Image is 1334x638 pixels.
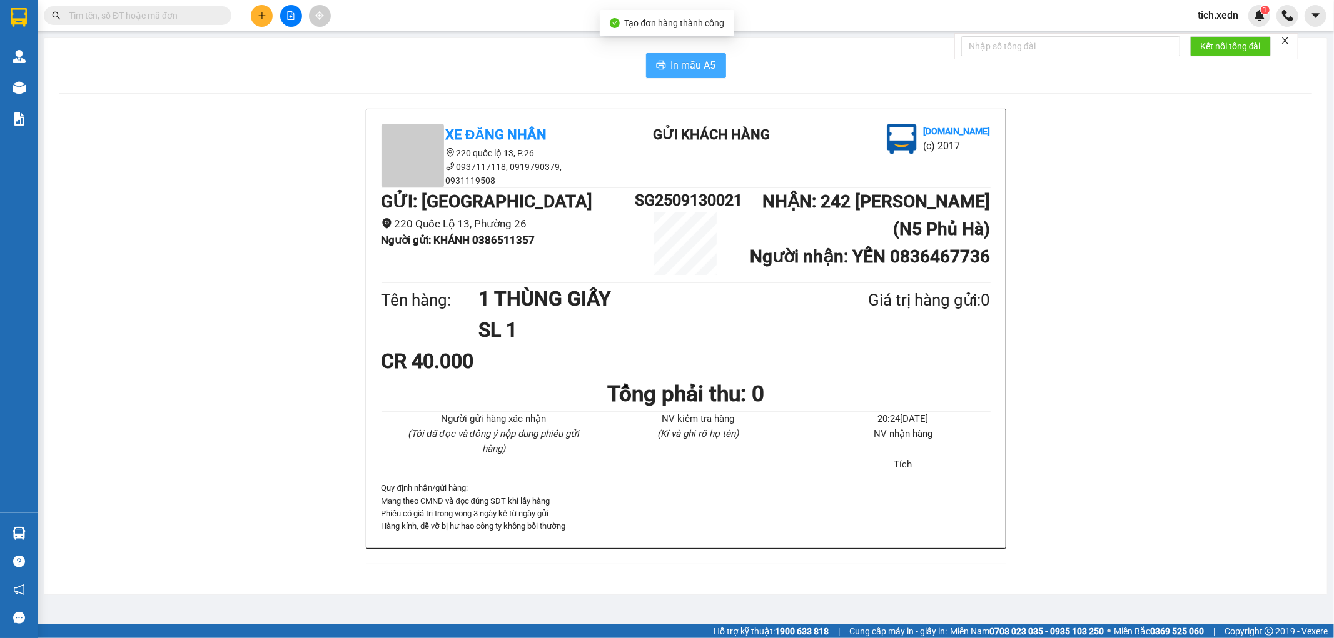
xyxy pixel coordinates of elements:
strong: 1900 633 818 [775,626,829,636]
span: search [52,11,61,20]
h1: SL 1 [478,314,807,346]
div: Quy định nhận/gửi hàng : [382,482,991,533]
span: ⚪️ [1107,629,1111,634]
img: warehouse-icon [13,50,26,63]
li: Người gửi hàng xác nhận [407,412,581,427]
li: NV nhận hàng [816,427,990,442]
img: warehouse-icon [13,81,26,94]
li: 220 Quốc Lộ 13, Phường 26 [382,216,635,232]
span: environment [446,148,455,157]
b: Người nhận : YẾN 0836467736 [750,246,990,267]
span: printer [656,60,666,72]
span: In mẫu A5 [671,57,716,73]
b: Gửi khách hàng [653,127,770,142]
span: close [1281,36,1290,45]
li: (c) 2017 [923,138,990,154]
h1: 1 THÙNG GIẤY [478,283,807,314]
img: logo.jpg [887,124,917,154]
i: (Kí và ghi rõ họ tên) [657,428,739,439]
i: (Tôi đã đọc và đồng ý nộp dung phiếu gửi hàng) [408,428,579,454]
span: Miền Bắc [1114,624,1204,638]
span: message [13,612,25,624]
span: question-circle [13,556,25,567]
li: 220 quốc lộ 13, P.26 [382,146,607,160]
input: Tìm tên, số ĐT hoặc mã đơn [69,9,216,22]
span: | [1213,624,1215,638]
b: GỬI : [GEOGRAPHIC_DATA] [382,191,593,212]
img: solution-icon [13,112,26,126]
span: Cung cấp máy in - giấy in: [849,624,947,638]
div: CR 40.000 [382,346,582,377]
span: Hỗ trợ kỹ thuật: [714,624,829,638]
span: aim [315,11,324,20]
b: [DOMAIN_NAME] [923,126,990,136]
input: Nhập số tổng đài [961,36,1180,56]
img: phone-icon [1282,10,1293,21]
span: notification [13,584,25,596]
span: phone [446,162,455,171]
span: | [838,624,840,638]
li: 0937117118, 0919790379, 0931119508 [382,160,607,187]
li: NV kiểm tra hàng [611,412,786,427]
span: Miền Nam [950,624,1104,638]
b: NHẬN : 242 [PERSON_NAME] (N5 Phủ Hà) [762,191,990,239]
b: Người gửi : KHÁNH 0386511357 [382,234,535,246]
strong: 0369 525 060 [1150,626,1204,636]
div: Giá trị hàng gửi: 0 [807,287,990,313]
span: file-add [286,11,295,20]
h1: SG2509130021 [635,188,736,212]
button: caret-down [1305,5,1326,27]
span: plus [258,11,266,20]
button: plus [251,5,273,27]
img: warehouse-icon [13,527,26,540]
span: Tạo đơn hàng thành công [625,18,725,28]
span: Kết nối tổng đài [1200,39,1261,53]
button: Kết nối tổng đài [1190,36,1271,56]
button: aim [309,5,331,27]
span: tich.xedn [1188,7,1248,23]
li: Tích [816,457,990,472]
h1: Tổng phải thu: 0 [382,377,991,411]
span: copyright [1265,627,1273,636]
img: icon-new-feature [1254,10,1265,21]
li: 20:24[DATE] [816,412,990,427]
p: Mang theo CMND và đọc đúng SDT khi lấy hàng Phiếu có giá trị trong vong 3 ngày kể từ ngày gửi Hàn... [382,495,991,533]
button: printerIn mẫu A5 [646,53,726,78]
sup: 1 [1261,6,1270,14]
b: Xe Đăng Nhân [446,127,547,142]
strong: 0708 023 035 - 0935 103 250 [989,626,1104,636]
span: environment [382,218,392,229]
span: check-circle [610,18,620,28]
button: file-add [280,5,302,27]
img: logo-vxr [11,8,27,27]
div: Tên hàng: [382,287,479,313]
span: caret-down [1310,10,1321,21]
span: 1 [1263,6,1267,14]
